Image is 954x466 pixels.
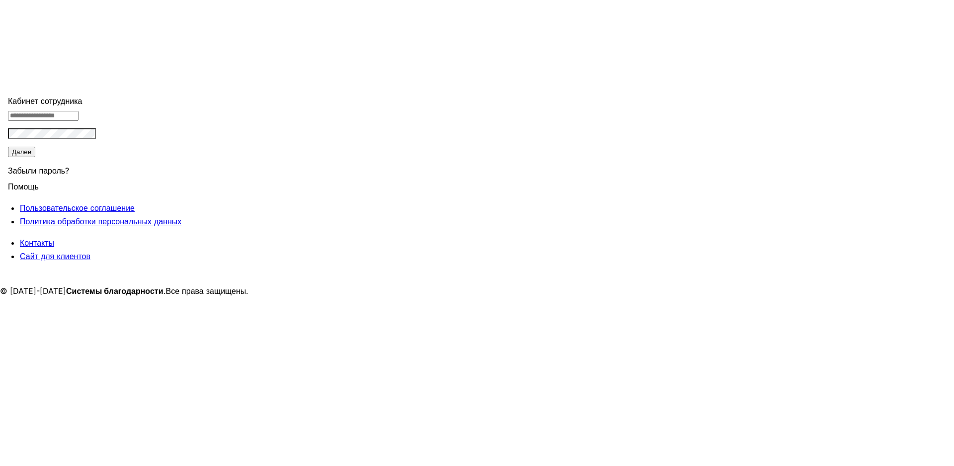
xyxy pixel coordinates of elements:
a: Сайт для клиентов [20,251,90,261]
div: Забыли пароль? [8,158,216,180]
a: Пользовательское соглашение [20,203,135,213]
a: Политика обработки персональных данных [20,216,181,226]
span: Все права защищены. [166,286,249,296]
span: Помощь [8,176,39,191]
a: Контакты [20,238,54,248]
button: Далее [8,147,35,157]
div: Кабинет сотрудника [8,94,216,108]
strong: Системы благодарности [66,286,163,296]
